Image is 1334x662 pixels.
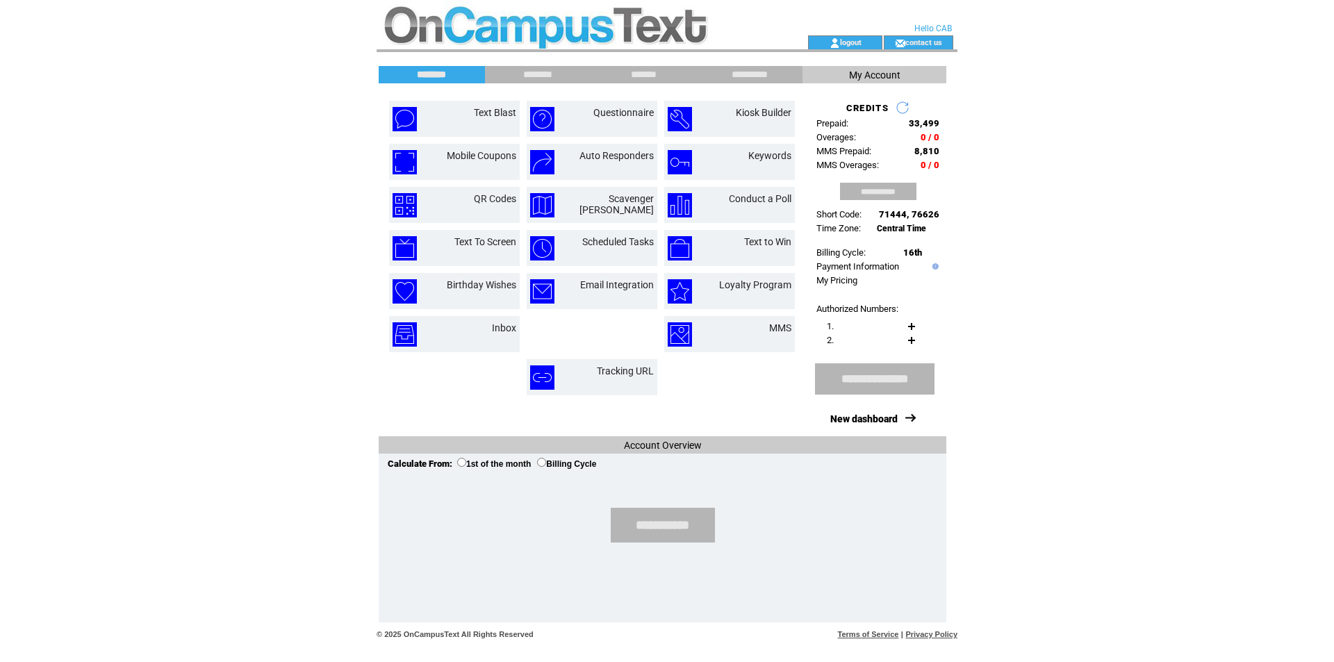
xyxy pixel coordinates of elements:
[492,322,516,333] a: Inbox
[393,107,417,131] img: text-blast.png
[530,150,554,174] img: auto-responders.png
[901,630,903,638] span: |
[816,209,862,220] span: Short Code:
[393,279,417,304] img: birthday-wishes.png
[582,236,654,247] a: Scheduled Tasks
[393,193,417,217] img: qr-codes.png
[474,107,516,118] a: Text Blast
[530,107,554,131] img: questionnaire.png
[537,458,546,467] input: Billing Cycle
[668,236,692,260] img: text-to-win.png
[537,459,596,469] label: Billing Cycle
[816,118,848,129] span: Prepaid:
[744,236,791,247] a: Text to Win
[921,132,939,142] span: 0 / 0
[393,150,417,174] img: mobile-coupons.png
[769,322,791,333] a: MMS
[668,193,692,217] img: conduct-a-poll.png
[719,279,791,290] a: Loyalty Program
[447,279,516,290] a: Birthday Wishes
[905,38,942,47] a: contact us
[579,150,654,161] a: Auto Responders
[816,247,866,258] span: Billing Cycle:
[909,118,939,129] span: 33,499
[914,24,952,33] span: Hello CAB
[393,322,417,347] img: inbox.png
[377,630,534,638] span: © 2025 OnCampusText All Rights Reserved
[816,261,899,272] a: Payment Information
[530,279,554,304] img: email-integration.png
[830,413,898,424] a: New dashboard
[668,279,692,304] img: loyalty-program.png
[816,132,856,142] span: Overages:
[447,150,516,161] a: Mobile Coupons
[905,630,957,638] a: Privacy Policy
[393,236,417,260] img: text-to-screen.png
[624,440,702,451] span: Account Overview
[457,459,531,469] label: 1st of the month
[668,150,692,174] img: keywords.png
[530,365,554,390] img: tracking-url.png
[816,275,857,286] a: My Pricing
[530,193,554,217] img: scavenger-hunt.png
[827,335,834,345] span: 2.
[895,38,905,49] img: contact_us_icon.gif
[388,458,452,469] span: Calculate From:
[816,160,879,170] span: MMS Overages:
[530,236,554,260] img: scheduled-tasks.png
[838,630,899,638] a: Terms of Service
[579,193,654,215] a: Scavenger [PERSON_NAME]
[840,38,862,47] a: logout
[903,247,922,258] span: 16th
[457,458,466,467] input: 1st of the month
[729,193,791,204] a: Conduct a Poll
[830,38,840,49] img: account_icon.gif
[668,107,692,131] img: kiosk-builder.png
[597,365,654,376] a: Tracking URL
[454,236,516,247] a: Text To Screen
[879,209,939,220] span: 71444, 76626
[816,223,861,233] span: Time Zone:
[474,193,516,204] a: QR Codes
[816,146,871,156] span: MMS Prepaid:
[921,160,939,170] span: 0 / 0
[593,107,654,118] a: Questionnaire
[736,107,791,118] a: Kiosk Builder
[827,321,834,331] span: 1.
[914,146,939,156] span: 8,810
[748,150,791,161] a: Keywords
[580,279,654,290] a: Email Integration
[816,304,898,314] span: Authorized Numbers:
[877,224,926,233] span: Central Time
[929,263,939,270] img: help.gif
[668,322,692,347] img: mms.png
[849,69,900,81] span: My Account
[846,103,889,113] span: CREDITS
